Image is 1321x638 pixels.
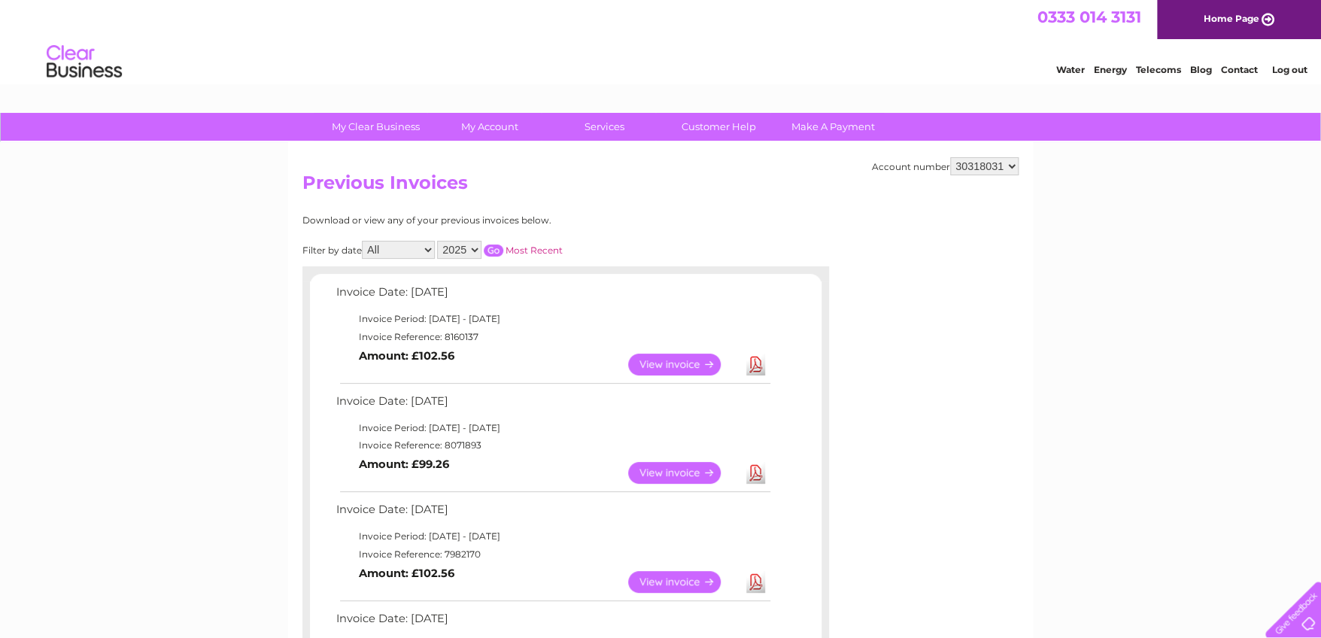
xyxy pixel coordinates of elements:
a: Download [746,354,765,375]
a: Telecoms [1136,64,1181,75]
td: Invoice Date: [DATE] [333,500,773,527]
td: Invoice Period: [DATE] - [DATE] [333,419,773,437]
a: Services [542,113,667,141]
div: Filter by date [302,241,697,259]
td: Invoice Period: [DATE] - [DATE] [333,310,773,328]
a: Water [1056,64,1085,75]
a: View [628,571,739,593]
a: Download [746,462,765,484]
a: Download [746,571,765,593]
td: Invoice Reference: 7982170 [333,545,773,564]
a: Most Recent [506,245,563,256]
td: Invoice Reference: 8160137 [333,328,773,346]
td: Invoice Date: [DATE] [333,609,773,636]
img: logo.png [46,39,123,85]
td: Invoice Date: [DATE] [333,391,773,419]
a: My Account [428,113,552,141]
td: Invoice Reference: 8071893 [333,436,773,454]
div: Download or view any of your previous invoices below. [302,215,697,226]
b: Amount: £99.26 [359,457,449,471]
div: Account number [872,157,1019,175]
a: 0333 014 3131 [1037,8,1141,26]
b: Amount: £102.56 [359,349,454,363]
a: Log out [1271,64,1307,75]
a: Make A Payment [771,113,895,141]
a: View [628,462,739,484]
a: Contact [1221,64,1258,75]
td: Invoice Period: [DATE] - [DATE] [333,527,773,545]
h2: Previous Invoices [302,172,1019,201]
a: Blog [1190,64,1212,75]
td: Invoice Date: [DATE] [333,282,773,310]
a: View [628,354,739,375]
a: My Clear Business [314,113,438,141]
a: Energy [1094,64,1127,75]
a: Customer Help [657,113,781,141]
div: Clear Business is a trading name of Verastar Limited (registered in [GEOGRAPHIC_DATA] No. 3667643... [306,8,1017,73]
b: Amount: £102.56 [359,567,454,580]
